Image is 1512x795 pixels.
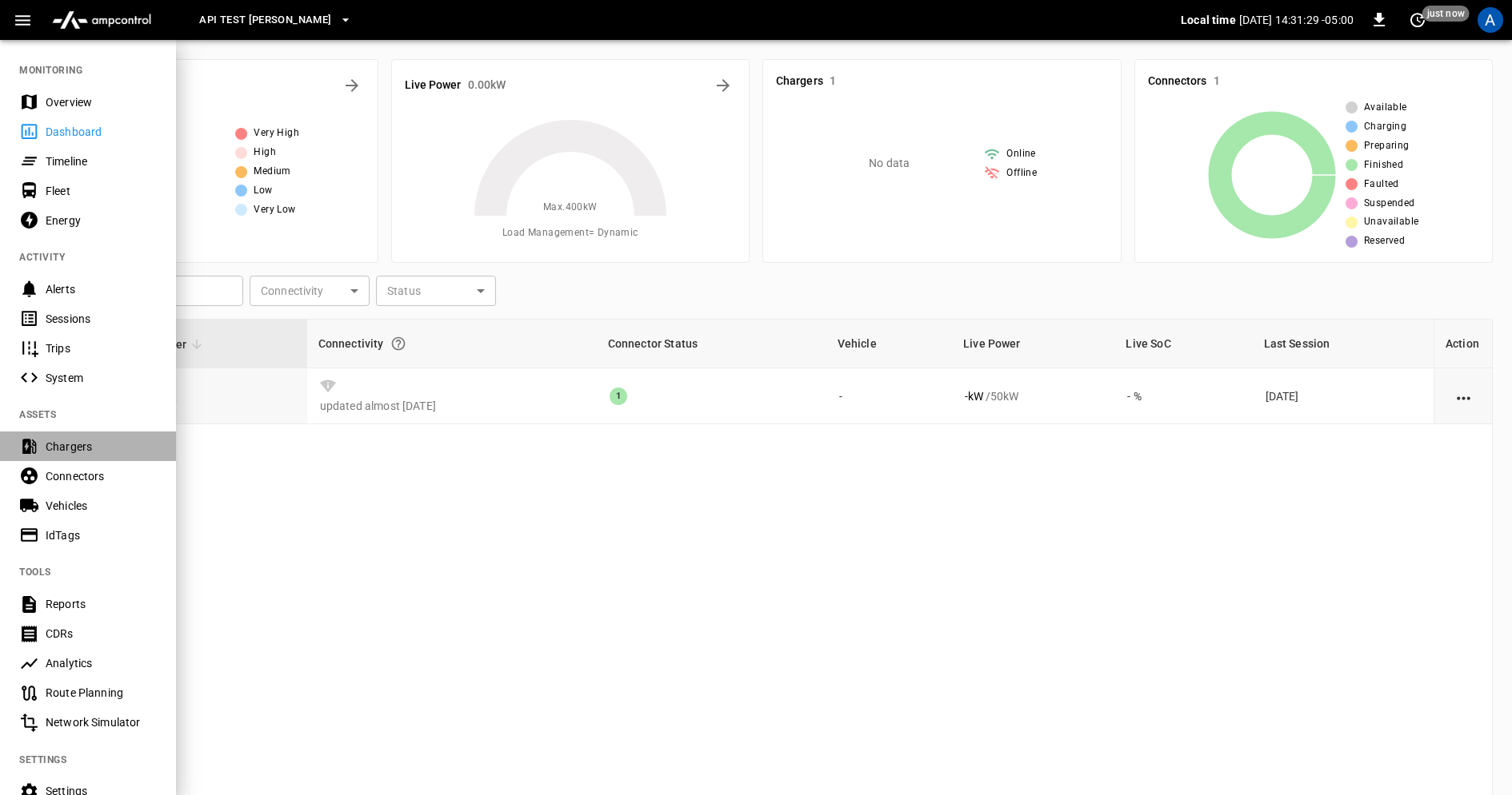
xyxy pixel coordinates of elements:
[1422,6,1470,22] span: just now
[46,5,158,35] img: ampcontrol.io logo
[46,213,157,229] div: Energy
[1239,12,1354,28] p: [DATE] 14:31:29 -05:00
[1478,7,1503,33] div: profile-icon
[46,340,157,356] div: Trips
[46,153,157,169] div: Timeline
[46,685,157,701] div: Route Planning
[46,626,157,642] div: CDRs
[46,370,157,386] div: System
[46,714,157,730] div: Network Simulator
[46,498,157,514] div: Vehicles
[46,439,157,455] div: Chargers
[46,468,157,484] div: Connectors
[199,11,331,30] span: API Test [PERSON_NAME]
[46,311,157,327] div: Sessions
[46,527,157,543] div: IdTags
[46,655,157,671] div: Analytics
[46,183,157,199] div: Fleet
[46,596,157,612] div: Reports
[1405,7,1430,33] button: set refresh interval
[1181,12,1236,28] p: Local time
[46,281,157,297] div: Alerts
[46,124,157,140] div: Dashboard
[46,94,157,110] div: Overview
